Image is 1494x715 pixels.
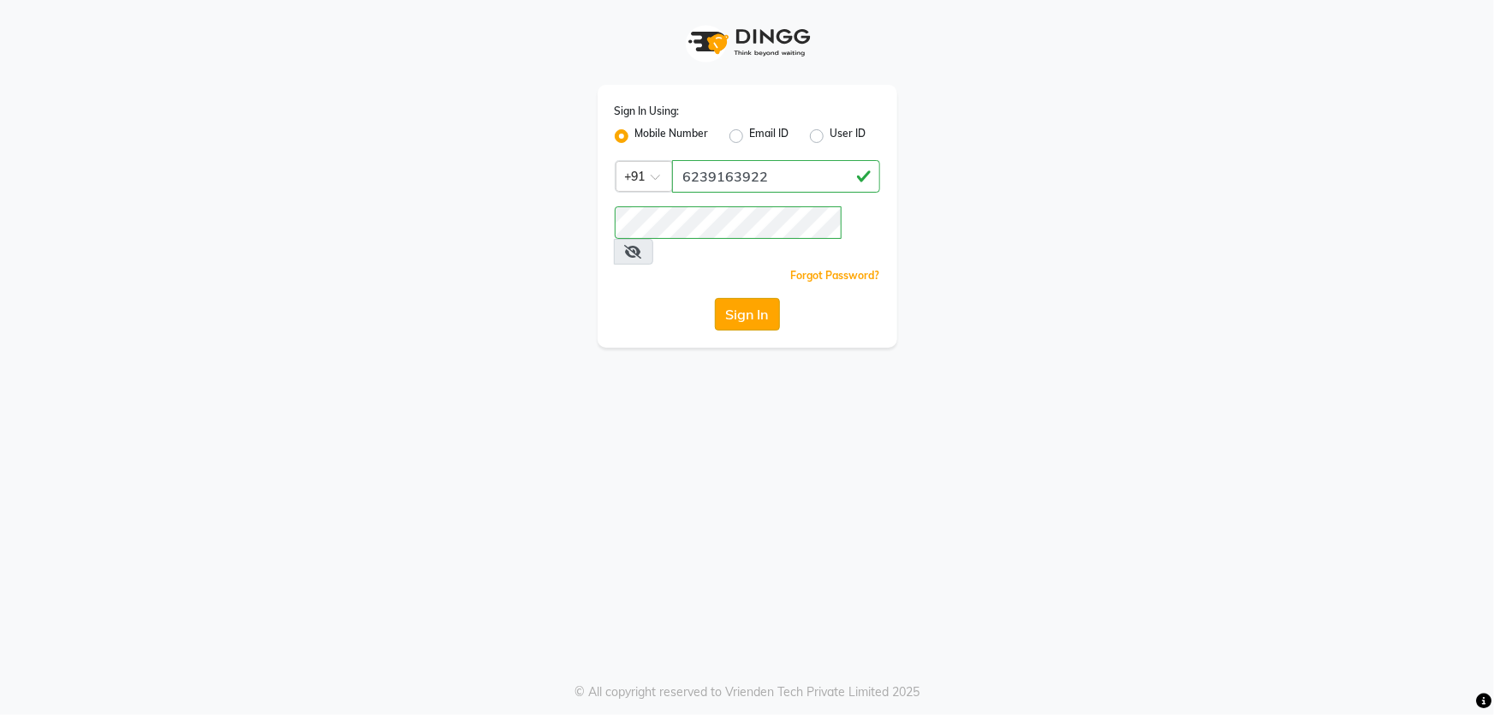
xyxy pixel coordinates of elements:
label: Mobile Number [635,126,709,146]
button: Sign In [715,298,780,331]
input: Username [615,206,842,239]
input: Username [672,160,880,193]
label: User ID [830,126,866,146]
label: Email ID [750,126,789,146]
label: Sign In Using: [615,104,680,119]
a: Forgot Password? [791,269,880,282]
img: logo1.svg [679,17,816,68]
